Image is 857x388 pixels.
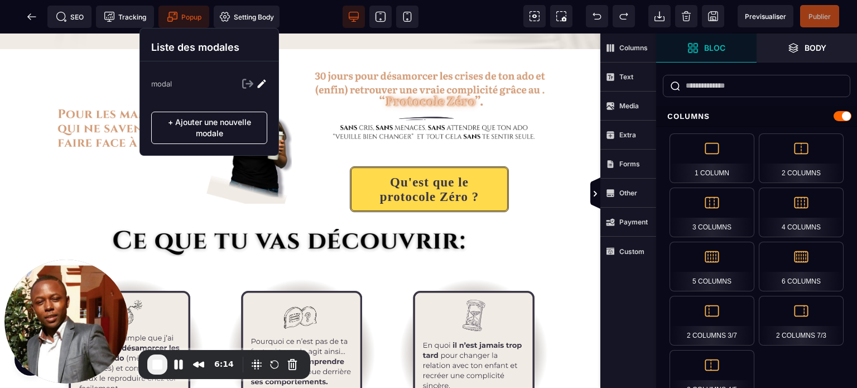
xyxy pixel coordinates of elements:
[808,12,831,21] span: Publier
[670,242,754,291] div: 5 Columns
[805,44,826,52] strong: Body
[759,133,844,183] div: 2 Columns
[167,11,201,22] span: Popup
[56,11,84,22] span: SEO
[550,5,572,27] span: Screenshot
[619,102,639,110] strong: Media
[242,78,253,89] img: Exit Icon
[759,188,844,237] div: 4 Columns
[619,189,637,197] strong: Other
[759,242,844,291] div: 6 Columns
[619,160,640,168] strong: Forms
[350,133,509,179] button: Qu'est que le protocole Zéro ?
[256,78,267,89] img: Edit Icon
[656,33,757,63] span: Open Blocks
[656,106,857,127] div: Columns
[33,195,567,223] img: f8636147bfda1fd022e1d76bfd7628a5_ce_que_tu_vas_decouvrir_2.png
[523,5,546,27] span: View components
[219,11,274,22] span: Setting Body
[619,44,648,52] strong: Columns
[619,73,633,81] strong: Text
[619,131,636,139] strong: Extra
[738,5,793,27] span: Preview
[151,112,267,144] p: + Ajouter une nouvelle modale
[670,188,754,237] div: 3 Columns
[745,12,786,21] span: Previsualiser
[759,296,844,346] div: 2 Columns 7/3
[50,34,292,170] img: 6c492f36aea34ef07171f02ac7f1e163_titre_1.png
[670,296,754,346] div: 2 Columns 3/7
[670,133,754,183] div: 1 Column
[757,33,857,63] span: Open Layer Manager
[151,40,267,55] p: Liste des modales
[704,44,725,52] strong: Bloc
[309,34,550,114] img: 7f1f60d59c3fa82f88d33ca2fdd8a186_85581bc5225f725a709b02ac0fac8a33_protocole_z%C3%A9ro_(1).png
[151,79,172,88] p: modal
[619,247,644,256] strong: Custom
[619,218,648,226] strong: Payment
[104,11,146,22] span: Tracking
